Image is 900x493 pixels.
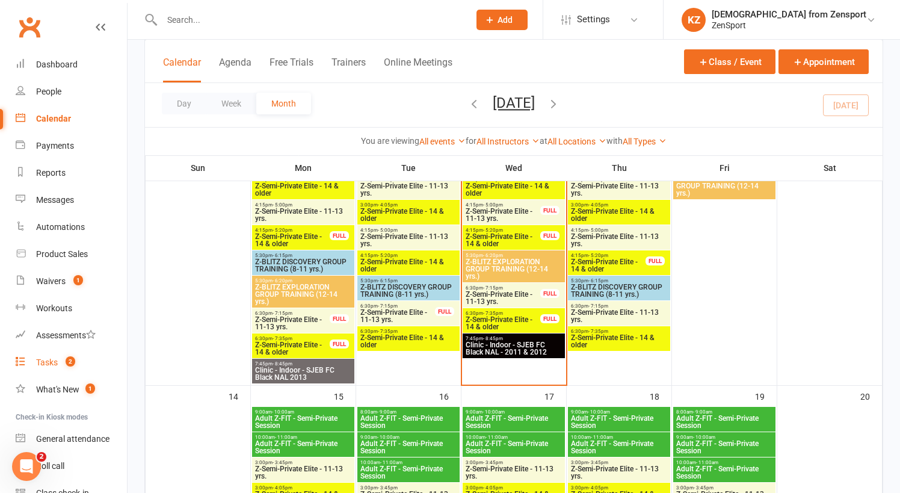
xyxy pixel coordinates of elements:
span: - 5:20pm [588,253,608,258]
span: - 5:00pm [378,228,398,233]
div: FULL [330,314,349,323]
button: Free Trials [270,57,313,82]
span: 4:15pm [465,228,541,233]
button: Calendar [163,57,201,82]
a: All events [419,137,466,146]
span: Z-Semi-Private Elite - 14 & older [465,233,541,247]
span: - 10:00am [272,409,294,415]
span: 8:00am [676,409,773,415]
span: 6:30pm [254,311,330,316]
input: Search... [158,11,461,28]
span: Z-Semi-Private Elite - 14 & older [465,182,562,197]
span: Z-Semi-Private Elite - 11-13 yrs. [360,309,436,323]
span: - 5:00pm [588,228,608,233]
button: Agenda [219,57,251,82]
span: Z-Semi-Private Elite - 14 & older [570,258,646,273]
div: [DEMOGRAPHIC_DATA] from Zensport [712,9,866,20]
span: 10:00am [570,435,668,440]
span: - 10:00am [588,409,610,415]
button: Class / Event [684,49,775,74]
span: 3:00pm [254,460,352,465]
span: 6:30pm [570,329,668,334]
span: 3:00pm [570,485,668,491]
span: 4:15pm [360,228,457,233]
div: 15 [334,386,356,406]
div: People [36,87,61,96]
span: 5:30pm [360,278,457,284]
span: - 7:15pm [273,311,292,316]
span: - 3:45pm [483,460,503,465]
span: Z-Semi-Private Elite - 11-13 yrs. [254,316,330,330]
span: Z-BLITZ EXPLORATION GROUP TRAINING (12-14 yrs.) [254,284,352,305]
a: Clubworx [14,12,45,42]
span: - 10:00am [377,435,399,440]
div: Product Sales [36,249,88,259]
span: Z-Semi-Private Elite - 11-13 yrs. [570,233,668,247]
div: FULL [646,256,665,265]
span: Z-Semi-Private Elite - 11-13 yrs. [360,182,457,197]
span: 6:30pm [465,311,541,316]
a: All Locations [547,137,606,146]
button: Online Meetings [384,57,452,82]
span: Adult Z-FIT - Semi-Private Session [360,440,457,454]
span: 9:00am [254,409,352,415]
span: - 6:20pm [483,253,503,258]
span: 5:30pm [254,278,352,284]
div: Roll call [36,461,64,471]
span: - 7:15pm [378,303,398,309]
a: General attendance kiosk mode [16,426,127,453]
span: Z-Semi-Private Elite - 14 & older [254,233,330,247]
th: Sun [146,155,251,181]
div: FULL [540,206,559,215]
span: - 4:05pm [378,202,398,208]
span: Adult Z-FIT - Semi-Private Session [676,415,773,429]
a: All Types [623,137,667,146]
div: FULL [540,314,559,323]
div: Reports [36,168,66,178]
span: 5:30pm [570,278,668,284]
span: Z-Semi-Private Elite - 11-13 yrs. [570,309,668,323]
div: Automations [36,222,85,232]
span: - 5:20pm [273,228,292,233]
div: Waivers [36,276,66,286]
span: 10:00am [360,460,457,465]
div: 14 [229,386,250,406]
span: Add [498,15,513,25]
div: Payments [36,141,74,150]
span: Settings [577,6,610,33]
span: - 3:45pm [273,460,292,465]
div: General attendance [36,434,109,444]
span: - 7:35pm [588,329,608,334]
span: Z-Semi-Private Elite - 14 & older [360,258,457,273]
span: Z-Semi-Private Elite - 14 & older [465,316,541,330]
div: FULL [435,307,454,316]
span: - 5:20pm [378,253,398,258]
span: - 5:00pm [273,202,292,208]
strong: for [466,136,476,146]
span: Adult Z-FIT - Semi-Private Session [570,415,668,429]
span: Adult Z-FIT - Semi-Private Session [360,415,457,429]
span: 2 [37,452,46,462]
span: Z-BLITZ DISCOVERY GROUP TRAINING (8-11 yrs.) [360,284,457,298]
span: - 4:05pm [483,485,503,491]
a: Workouts [16,295,127,322]
span: - 11:00am [275,435,297,440]
span: - 4:05pm [588,485,608,491]
span: - 4:05pm [273,485,292,491]
span: 4:15pm [570,253,646,258]
span: - 11:00am [591,435,613,440]
span: 3:00pm [570,460,668,465]
th: Sat [777,155,883,181]
a: Assessments [16,322,127,349]
span: 1 [73,275,83,285]
a: Automations [16,214,127,241]
span: Adult Z-FIT - Semi-Private Session [254,415,352,429]
span: Z-Semi-Private Elite - 11-13 yrs. [254,465,352,480]
button: Day [162,93,206,114]
div: 18 [650,386,671,406]
div: 17 [544,386,566,406]
span: Z-Semi-Private Elite - 11-13 yrs. [465,465,562,480]
div: FULL [540,289,559,298]
button: Trainers [331,57,366,82]
div: 19 [755,386,777,406]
